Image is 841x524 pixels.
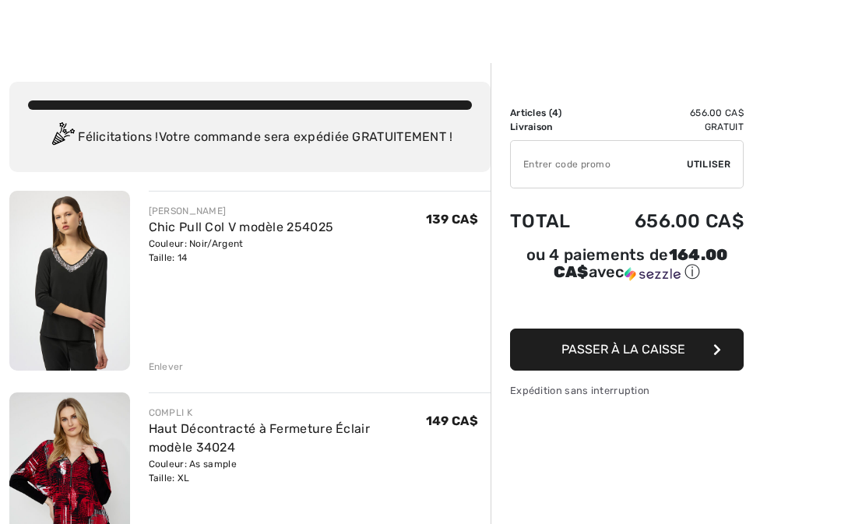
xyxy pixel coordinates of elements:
[149,220,334,234] a: Chic Pull Col V modèle 254025
[149,360,184,374] div: Enlever
[552,107,558,118] span: 4
[510,383,744,398] div: Expédition sans interruption
[510,248,744,288] div: ou 4 paiements de164.00 CA$avecSezzle Cliquez pour en savoir plus sur Sezzle
[28,122,472,153] div: Félicitations ! Votre commande sera expédiée GRATUITEMENT !
[47,122,78,153] img: Congratulation2.svg
[510,195,593,248] td: Total
[510,248,744,283] div: ou 4 paiements de avec
[625,267,681,281] img: Sezzle
[149,204,334,218] div: [PERSON_NAME]
[149,457,426,485] div: Couleur: As sample Taille: XL
[426,212,478,227] span: 139 CA$
[593,195,744,248] td: 656.00 CA$
[510,329,744,371] button: Passer à la caisse
[593,106,744,120] td: 656.00 CA$
[593,120,744,134] td: Gratuit
[149,237,334,265] div: Couleur: Noir/Argent Taille: 14
[554,245,728,281] span: 164.00 CA$
[149,421,371,455] a: Haut Décontracté à Fermeture Éclair modèle 34024
[9,191,130,371] img: Chic Pull Col V modèle 254025
[510,288,744,323] iframe: PayPal-paypal
[510,106,593,120] td: Articles ( )
[510,120,593,134] td: Livraison
[561,342,685,357] span: Passer à la caisse
[426,413,478,428] span: 149 CA$
[687,157,730,171] span: Utiliser
[511,141,687,188] input: Code promo
[149,406,426,420] div: COMPLI K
